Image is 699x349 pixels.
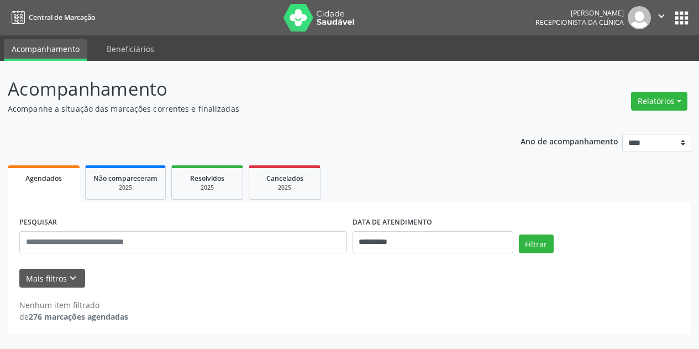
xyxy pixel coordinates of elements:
[180,184,235,192] div: 2025
[519,235,554,253] button: Filtrar
[67,272,79,284] i: keyboard_arrow_down
[19,299,128,311] div: Nenhum item filtrado
[521,134,618,148] p: Ano de acompanhamento
[19,269,85,288] button: Mais filtroskeyboard_arrow_down
[25,174,62,183] span: Agendados
[99,39,162,59] a: Beneficiários
[190,174,224,183] span: Resolvidos
[628,6,651,29] img: img
[19,214,57,231] label: PESQUISAR
[29,13,95,22] span: Central de Marcação
[19,311,128,322] div: de
[655,10,668,22] i: 
[29,311,128,322] strong: 276 marcações agendadas
[257,184,312,192] div: 2025
[631,92,687,111] button: Relatórios
[651,6,672,29] button: 
[93,184,157,192] div: 2025
[672,8,691,28] button: apps
[266,174,303,183] span: Cancelados
[353,214,432,231] label: DATA DE ATENDIMENTO
[4,39,87,61] a: Acompanhamento
[8,75,486,103] p: Acompanhamento
[8,103,486,114] p: Acompanhe a situação das marcações correntes e finalizadas
[93,174,157,183] span: Não compareceram
[535,8,624,18] div: [PERSON_NAME]
[535,18,624,27] span: Recepcionista da clínica
[8,8,95,27] a: Central de Marcação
